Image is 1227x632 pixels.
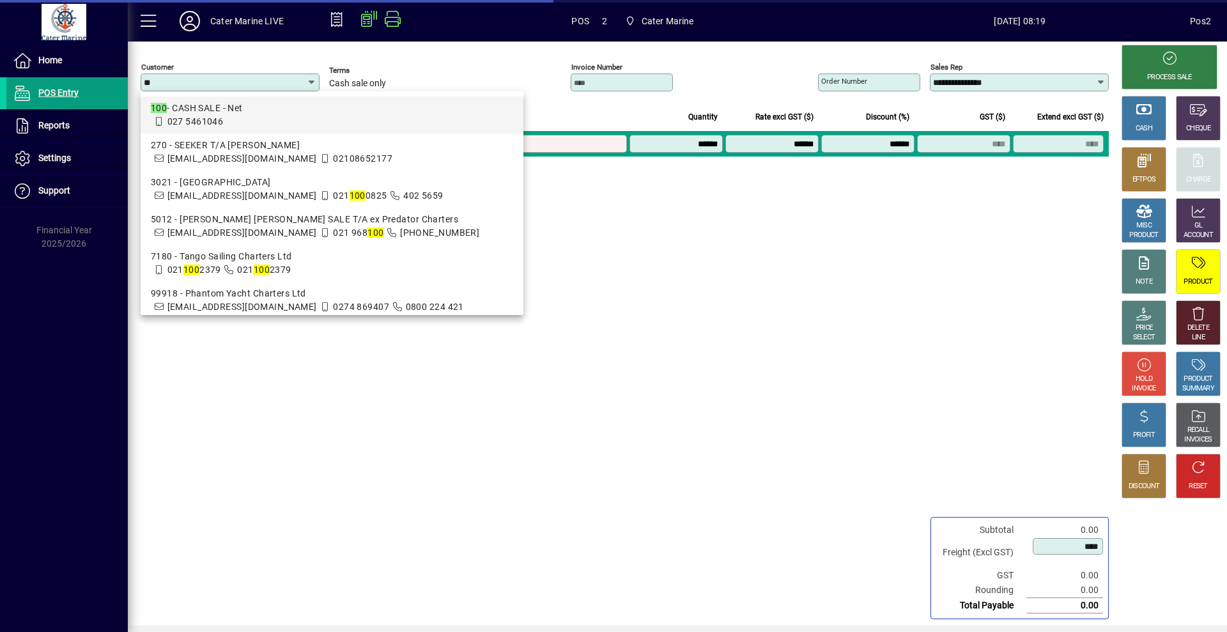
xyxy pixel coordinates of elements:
[620,10,699,33] span: Cater Marine
[333,227,383,238] span: 021 968
[400,227,479,238] span: [PHONE_NUMBER]
[151,102,513,115] div: - CASH SALE - Net
[141,282,523,319] mat-option: 99918 - Phantom Yacht Charters Ltd
[1037,110,1104,124] span: Extend excl GST ($)
[141,96,523,134] mat-option: 100 - CASH SALE - Net
[151,103,167,113] em: 100
[866,110,909,124] span: Discount (%)
[167,153,317,164] span: [EMAIL_ADDRESS][DOMAIN_NAME]
[167,227,317,238] span: [EMAIL_ADDRESS][DOMAIN_NAME]
[1136,221,1152,231] div: MISC
[1129,482,1159,491] div: DISCOUNT
[38,55,62,65] span: Home
[329,66,406,75] span: Terms
[1132,384,1155,394] div: INVOICE
[167,302,317,312] span: [EMAIL_ADDRESS][DOMAIN_NAME]
[936,537,1026,568] td: Freight (Excl GST)
[1187,323,1209,333] div: DELETE
[141,245,523,282] mat-option: 7180 - Tango Sailing Charters Ltd
[1026,583,1103,598] td: 0.00
[1187,426,1210,435] div: RECALL
[930,63,962,72] mat-label: Sales rep
[1194,221,1203,231] div: GL
[936,523,1026,537] td: Subtotal
[1136,323,1153,333] div: PRICE
[1184,277,1212,287] div: PRODUCT
[329,79,386,89] span: Cash sale only
[333,153,392,164] span: 02108652177
[6,45,128,77] a: Home
[183,265,199,275] em: 100
[167,116,224,127] span: 027 5461046
[254,265,270,275] em: 100
[850,11,1191,31] span: [DATE] 08:19
[210,11,284,31] div: Cater Marine LIVE
[151,287,513,300] div: 99918 - Phantom Yacht Charters Ltd
[642,11,694,31] span: Cater Marine
[602,11,607,31] span: 2
[167,265,221,275] span: 021 2379
[38,153,71,163] span: Settings
[406,302,464,312] span: 0800 224 421
[1186,175,1211,185] div: CHARGE
[1190,11,1211,31] div: Pos2
[367,227,383,238] em: 100
[1184,374,1212,384] div: PRODUCT
[38,185,70,196] span: Support
[936,568,1026,583] td: GST
[755,110,814,124] span: Rate excl GST ($)
[333,190,387,201] span: 021 0825
[38,120,70,130] span: Reports
[151,250,513,263] div: 7180 - Tango Sailing Charters Ltd
[1186,124,1210,134] div: CHEQUE
[1182,384,1214,394] div: SUMMARY
[333,302,389,312] span: 0274 869407
[821,77,867,86] mat-label: Order number
[169,10,210,33] button: Profile
[1129,231,1158,240] div: PRODUCT
[151,213,513,226] div: 5012 - [PERSON_NAME] [PERSON_NAME] SALE T/A ex Predator Charters
[141,63,174,72] mat-label: Customer
[141,171,523,208] mat-option: 3021 - Opua Marina Boat Yard
[403,190,444,201] span: 402 5659
[1136,277,1152,287] div: NOTE
[141,134,523,171] mat-option: 270 - SEEKER T/A Peter Jamar
[936,583,1026,598] td: Rounding
[350,190,366,201] em: 100
[1136,124,1152,134] div: CASH
[1184,231,1213,240] div: ACCOUNT
[151,139,513,152] div: 270 - SEEKER T/A [PERSON_NAME]
[1026,523,1103,537] td: 0.00
[571,63,622,72] mat-label: Invoice number
[1026,568,1103,583] td: 0.00
[151,176,513,189] div: 3021 - [GEOGRAPHIC_DATA]
[1192,333,1205,343] div: LINE
[571,11,589,31] span: POS
[980,110,1005,124] span: GST ($)
[38,88,79,98] span: POS Entry
[1189,482,1208,491] div: RESET
[1133,333,1155,343] div: SELECT
[167,190,317,201] span: [EMAIL_ADDRESS][DOMAIN_NAME]
[1147,73,1192,82] div: PROCESS SALE
[237,265,291,275] span: 021 2379
[141,208,523,245] mat-option: 5012 - Bruce Martin CASH SALE T/A ex Predator Charters
[6,143,128,174] a: Settings
[1184,435,1212,445] div: INVOICES
[1026,598,1103,613] td: 0.00
[1132,175,1156,185] div: EFTPOS
[6,175,128,207] a: Support
[1133,431,1155,440] div: PROFIT
[936,598,1026,613] td: Total Payable
[1136,374,1152,384] div: HOLD
[688,110,718,124] span: Quantity
[6,110,128,142] a: Reports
